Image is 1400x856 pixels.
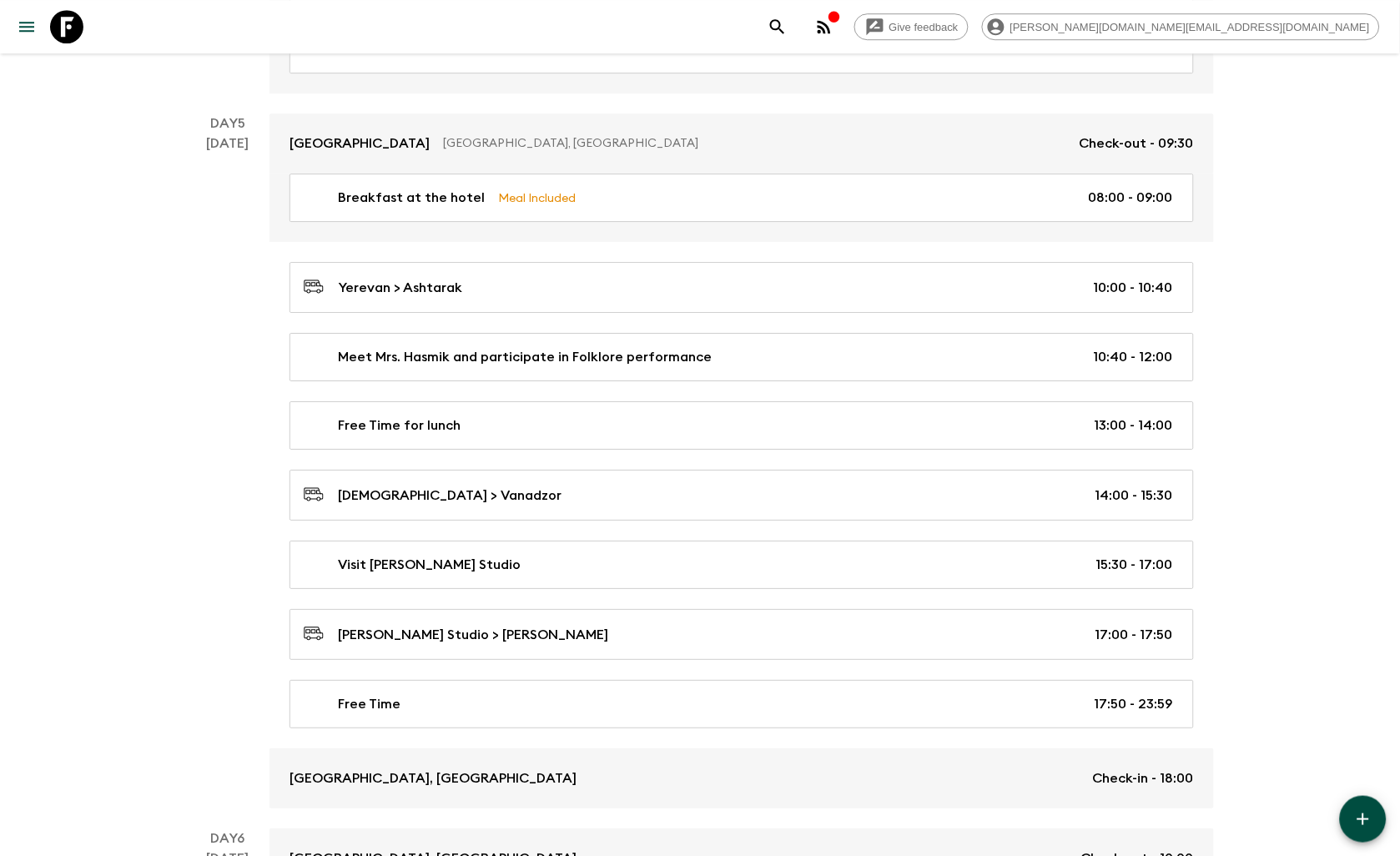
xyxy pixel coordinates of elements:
p: Yerevan > Ashtarak [338,278,462,298]
p: Visit [PERSON_NAME] Studio [338,555,521,575]
p: 17:50 - 23:59 [1095,694,1173,714]
p: Day 6 [186,828,269,848]
span: Give feedback [880,21,968,33]
p: 14:00 - 15:30 [1095,486,1173,506]
p: Free Time for lunch [338,415,461,436]
p: [PERSON_NAME] Studio > [PERSON_NAME] [338,625,608,645]
p: Day 5 [186,113,269,133]
p: [DEMOGRAPHIC_DATA] > Vanadzor [338,486,562,506]
p: Free Time [338,694,400,714]
a: [GEOGRAPHIC_DATA], [GEOGRAPHIC_DATA]Check-in - 18:00 [269,748,1214,808]
p: Meal Included [498,189,576,207]
p: 10:40 - 12:00 [1094,347,1173,367]
div: [PERSON_NAME][DOMAIN_NAME][EMAIL_ADDRESS][DOMAIN_NAME] [982,13,1380,40]
span: [PERSON_NAME][DOMAIN_NAME][EMAIL_ADDRESS][DOMAIN_NAME] [1001,21,1379,33]
a: Breakfast at the hotelMeal Included08:00 - 09:00 [290,174,1194,222]
p: 13:00 - 14:00 [1095,415,1173,436]
a: Meet Mrs. Hasmik and participate in Folklore performance10:40 - 12:00 [290,333,1194,381]
button: search adventures [761,10,794,43]
p: 08:00 - 09:00 [1089,188,1173,208]
a: Free Time17:50 - 23:59 [290,680,1194,728]
p: [GEOGRAPHIC_DATA], [GEOGRAPHIC_DATA] [290,768,577,788]
p: Meet Mrs. Hasmik and participate in Folklore performance [338,347,712,367]
p: Breakfast at the hotel [338,188,485,208]
a: Free Time for lunch13:00 - 14:00 [290,401,1194,450]
button: menu [10,10,43,43]
p: [GEOGRAPHIC_DATA], [GEOGRAPHIC_DATA] [443,135,1066,152]
a: [DEMOGRAPHIC_DATA] > Vanadzor14:00 - 15:30 [290,470,1194,521]
p: 15:30 - 17:00 [1096,555,1173,575]
p: Check-out - 09:30 [1080,133,1194,154]
div: [DATE] [207,133,249,808]
p: 10:00 - 10:40 [1094,278,1173,298]
a: Visit [PERSON_NAME] Studio15:30 - 17:00 [290,541,1194,589]
a: [PERSON_NAME] Studio > [PERSON_NAME]17:00 - 17:50 [290,609,1194,660]
p: Check-in - 18:00 [1093,768,1194,788]
a: [GEOGRAPHIC_DATA][GEOGRAPHIC_DATA], [GEOGRAPHIC_DATA]Check-out - 09:30 [269,113,1214,174]
a: Give feedback [854,13,969,40]
a: Yerevan > Ashtarak10:00 - 10:40 [290,262,1194,313]
p: [GEOGRAPHIC_DATA] [290,133,430,154]
p: 17:00 - 17:50 [1095,625,1173,645]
